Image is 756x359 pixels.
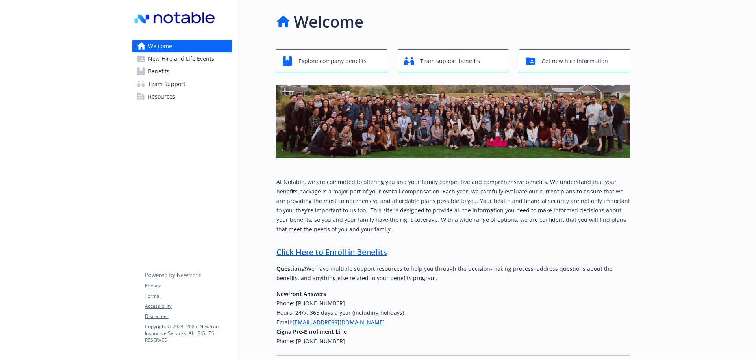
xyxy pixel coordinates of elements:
[294,10,363,33] h1: Welcome
[276,328,347,335] strong: Cigna Pre-Enrollment Line
[276,299,630,308] h6: Phone: [PHONE_NUMBER]
[398,49,509,72] button: Team support benefits
[148,40,172,52] span: Welcome
[276,85,630,158] img: overview page banner
[132,52,232,65] a: New Hire and Life Events
[276,264,630,283] p: We have multiple support resources to help you through the decision-making process, address quest...
[276,337,630,346] h6: Phone: [PHONE_NUMBER]
[145,313,232,320] a: Disclaimer
[145,323,232,343] p: Copyright © 2024 - 2025 , Newfront Insurance Services, ALL RIGHTS RESERVED
[276,308,630,318] h6: Hours: 24/7, 365 days a year (including holidays)​
[148,78,185,90] span: Team Support
[148,90,175,103] span: Resources
[519,49,630,72] button: Get new hire information
[276,265,306,272] strong: Questions?
[132,78,232,90] a: Team Support
[276,290,326,298] strong: Newfront Answers
[276,318,630,327] h6: Email:
[420,54,480,69] span: Team support benefits
[132,40,232,52] a: Welcome
[132,65,232,78] a: Benefits
[148,65,169,78] span: Benefits
[145,282,232,289] a: Privacy
[276,177,630,234] p: At Notable, we are committed to offering you and your family competitive and comprehensive benefi...
[276,247,387,257] a: Click Here to Enroll in Benefits
[148,52,214,65] span: New Hire and Life Events
[276,49,387,72] button: Explore company benefits
[293,318,385,326] a: [EMAIL_ADDRESS][DOMAIN_NAME]
[145,303,232,310] a: Accessibility
[132,90,232,103] a: Resources
[298,54,367,69] span: Explore company benefits
[541,54,608,69] span: Get new hire information
[145,292,232,299] a: Terms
